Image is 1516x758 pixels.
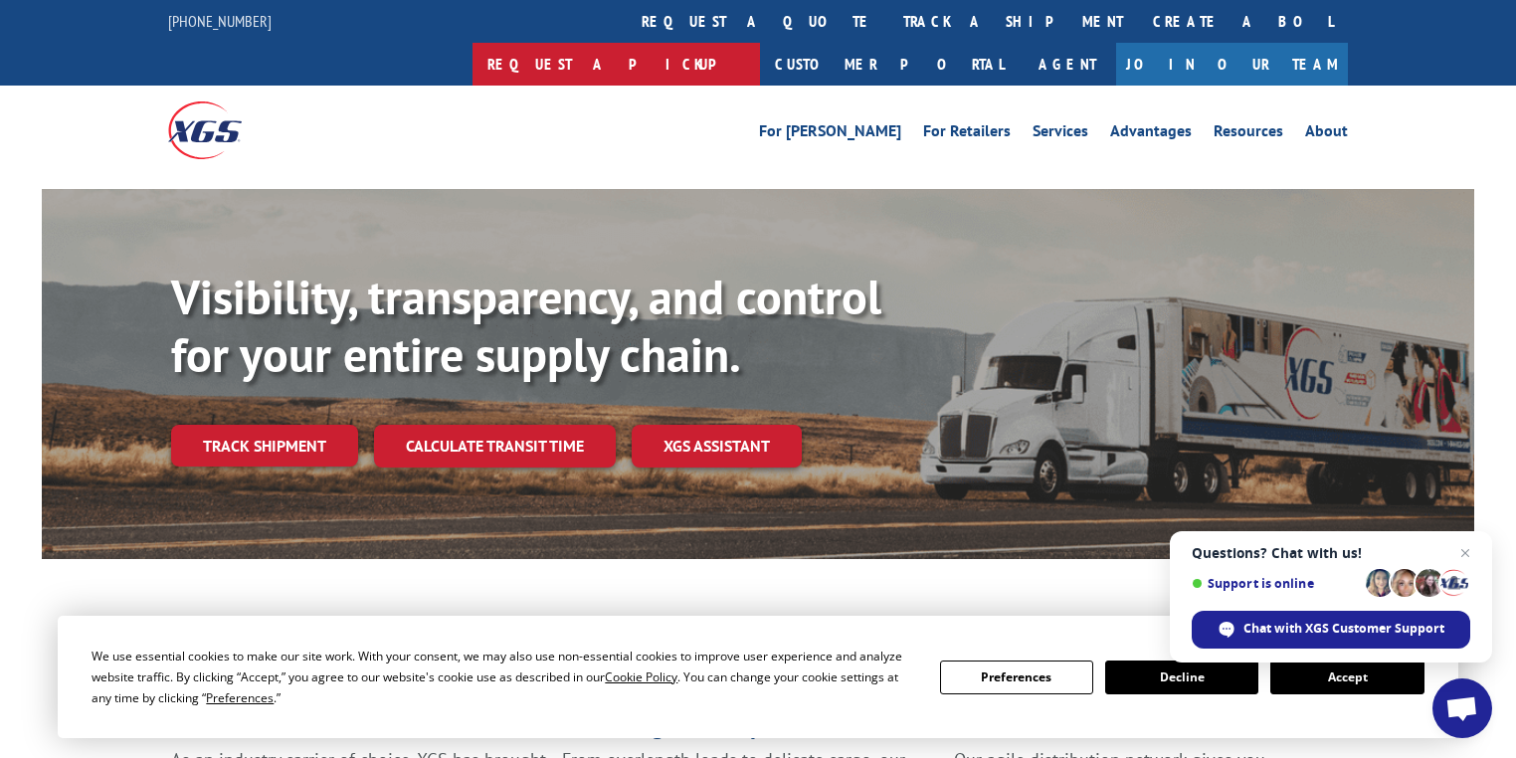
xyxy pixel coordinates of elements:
[92,646,915,708] div: We use essential cookies to make our site work. With your consent, we may also use non-essential ...
[1192,576,1359,591] span: Support is online
[605,668,677,685] span: Cookie Policy
[940,661,1093,694] button: Preferences
[1243,620,1444,638] span: Chat with XGS Customer Support
[1432,678,1492,738] div: Open chat
[1192,611,1470,649] div: Chat with XGS Customer Support
[1453,541,1477,565] span: Close chat
[760,43,1019,86] a: Customer Portal
[923,123,1011,145] a: For Retailers
[171,425,358,467] a: Track shipment
[206,689,274,706] span: Preferences
[1110,123,1192,145] a: Advantages
[473,43,760,86] a: Request a pickup
[632,425,802,468] a: XGS ASSISTANT
[1305,123,1348,145] a: About
[58,616,1458,738] div: Cookie Consent Prompt
[1033,123,1088,145] a: Services
[1270,661,1423,694] button: Accept
[1192,545,1470,561] span: Questions? Chat with us!
[759,123,901,145] a: For [PERSON_NAME]
[1116,43,1348,86] a: Join Our Team
[374,425,616,468] a: Calculate transit time
[1019,43,1116,86] a: Agent
[1214,123,1283,145] a: Resources
[168,11,272,31] a: [PHONE_NUMBER]
[1105,661,1258,694] button: Decline
[171,266,881,385] b: Visibility, transparency, and control for your entire supply chain.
